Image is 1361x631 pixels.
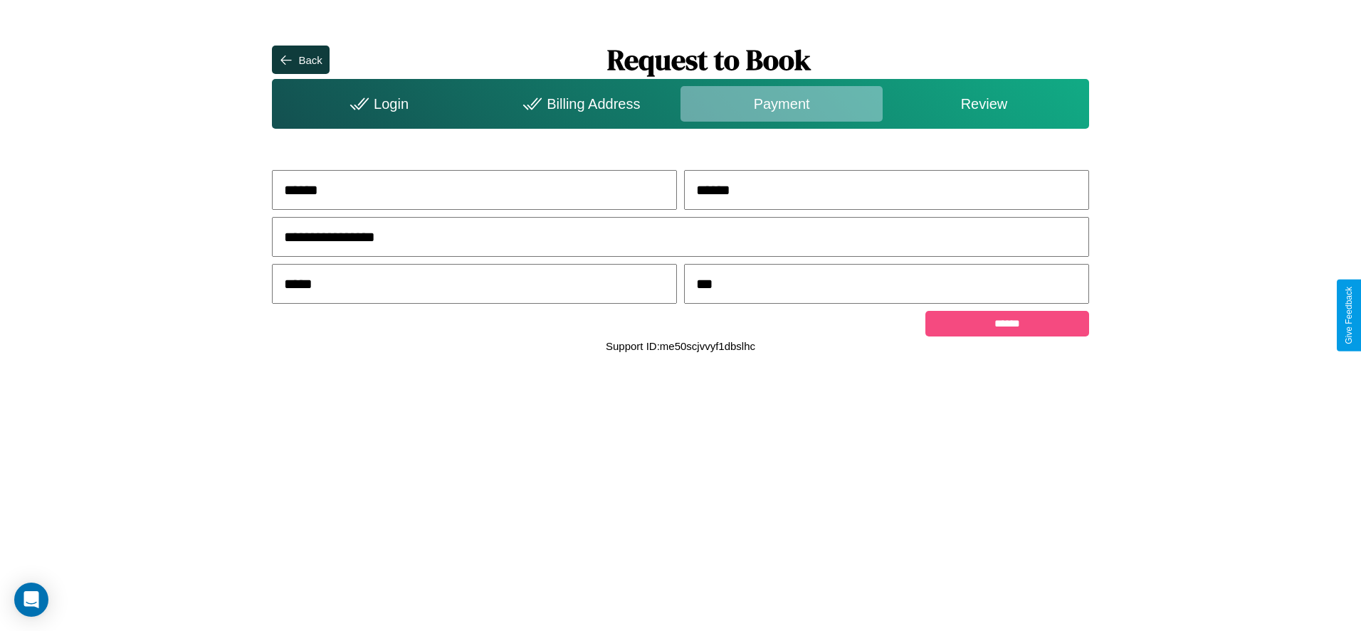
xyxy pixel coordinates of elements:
h1: Request to Book [330,41,1089,79]
div: Back [298,54,322,66]
p: Support ID: me50scjvvyf1dbslhc [606,336,755,356]
div: Payment [680,86,883,122]
button: Back [272,46,329,74]
div: Review [883,86,1085,122]
div: Open Intercom Messenger [14,583,48,617]
div: Give Feedback [1344,287,1354,344]
div: Billing Address [478,86,680,122]
div: Login [275,86,478,122]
